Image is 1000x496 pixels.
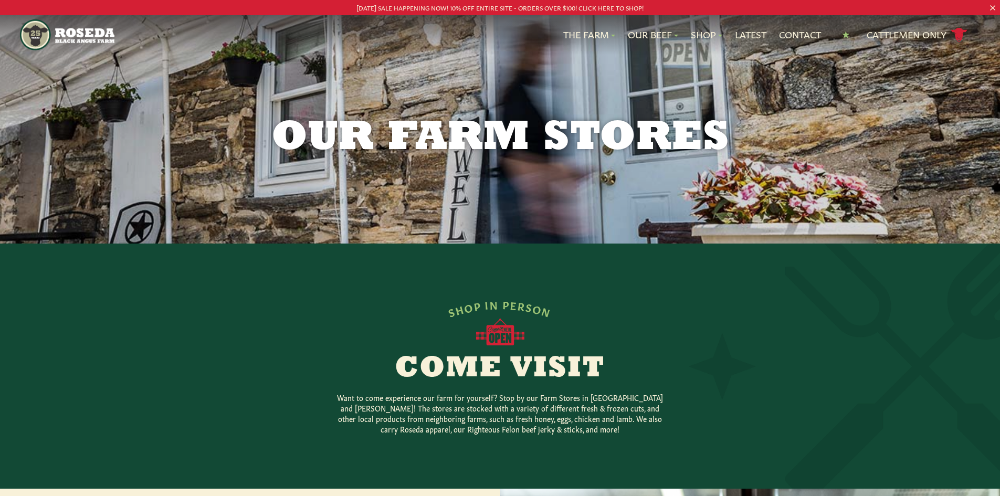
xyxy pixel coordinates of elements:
[454,302,466,316] span: H
[502,298,510,310] span: P
[489,298,499,310] span: N
[464,300,475,313] span: O
[541,304,553,318] span: N
[332,392,668,434] p: Want to come experience our farm for yourself? Stop by our Farm Stores in [GEOGRAPHIC_DATA] and [...
[532,302,544,315] span: O
[867,26,967,44] a: Cattlemen Only
[473,299,482,312] span: P
[447,305,457,318] span: S
[447,298,553,318] div: SHOP IN PERSON
[691,28,722,41] a: Shop
[231,118,769,160] h1: Our Farm Stores
[50,2,950,13] p: [DATE] SALE HAPPENING NOW! 10% OFF ENTIRE SITE - ORDERS OVER $100! CLICK HERE TO SHOP!
[20,19,114,50] img: https://roseda.com/wp-content/uploads/2021/05/roseda-25-header.png
[525,300,534,313] span: S
[779,28,821,41] a: Contact
[628,28,678,41] a: Our Beef
[517,299,527,312] span: R
[299,354,702,384] h2: Come Visit
[563,28,615,41] a: The Farm
[735,28,766,41] a: Latest
[20,15,980,55] nav: Main Navigation
[485,299,490,311] span: I
[510,299,518,311] span: E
